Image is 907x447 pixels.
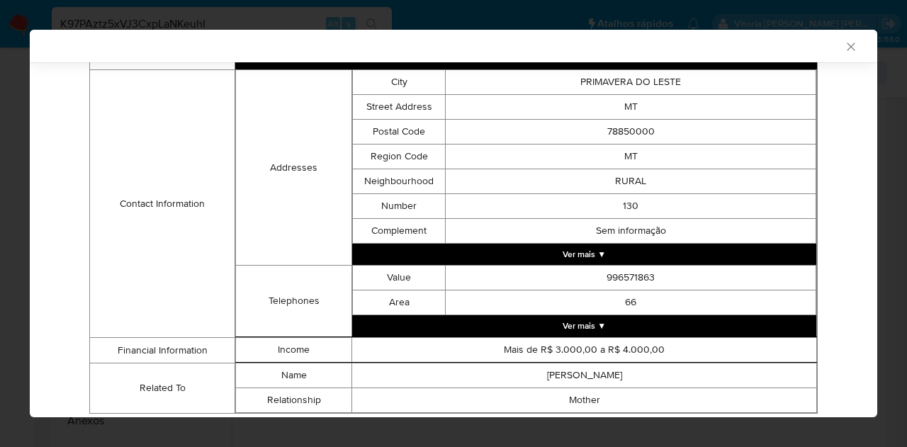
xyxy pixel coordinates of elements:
button: Expand array [352,315,816,336]
button: Fechar a janela [844,40,857,52]
td: Mais de R$ 3.000,00 a R$ 4.000,00 [352,338,817,363]
td: Addresses [236,70,352,266]
td: 66 [446,290,816,315]
td: RURAL [446,169,816,194]
td: MT [446,145,816,169]
td: Street Address [353,95,446,120]
td: Number [353,194,446,219]
td: Mother [352,388,817,413]
td: 78850000 [446,120,816,145]
td: Region Code [353,145,446,169]
td: Financial Information [90,338,235,363]
td: Telephones [236,266,352,337]
td: Complement [353,219,446,244]
td: PRIMAVERA DO LESTE [446,70,816,95]
td: Relationship [236,388,352,413]
td: Income [236,338,352,363]
button: Expand array [352,244,816,265]
td: [PERSON_NAME] [352,363,817,388]
div: closure-recommendation-modal [30,30,877,417]
td: Neighbourhood [353,169,446,194]
td: Postal Code [353,120,446,145]
td: Related To [90,363,235,414]
td: Area [353,290,446,315]
td: 130 [446,194,816,219]
td: City [353,70,446,95]
td: Contact Information [90,70,235,338]
td: Sem informação [446,219,816,244]
td: MT [446,95,816,120]
td: Name [236,363,352,388]
td: Value [353,266,446,290]
td: 996571863 [446,266,816,290]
